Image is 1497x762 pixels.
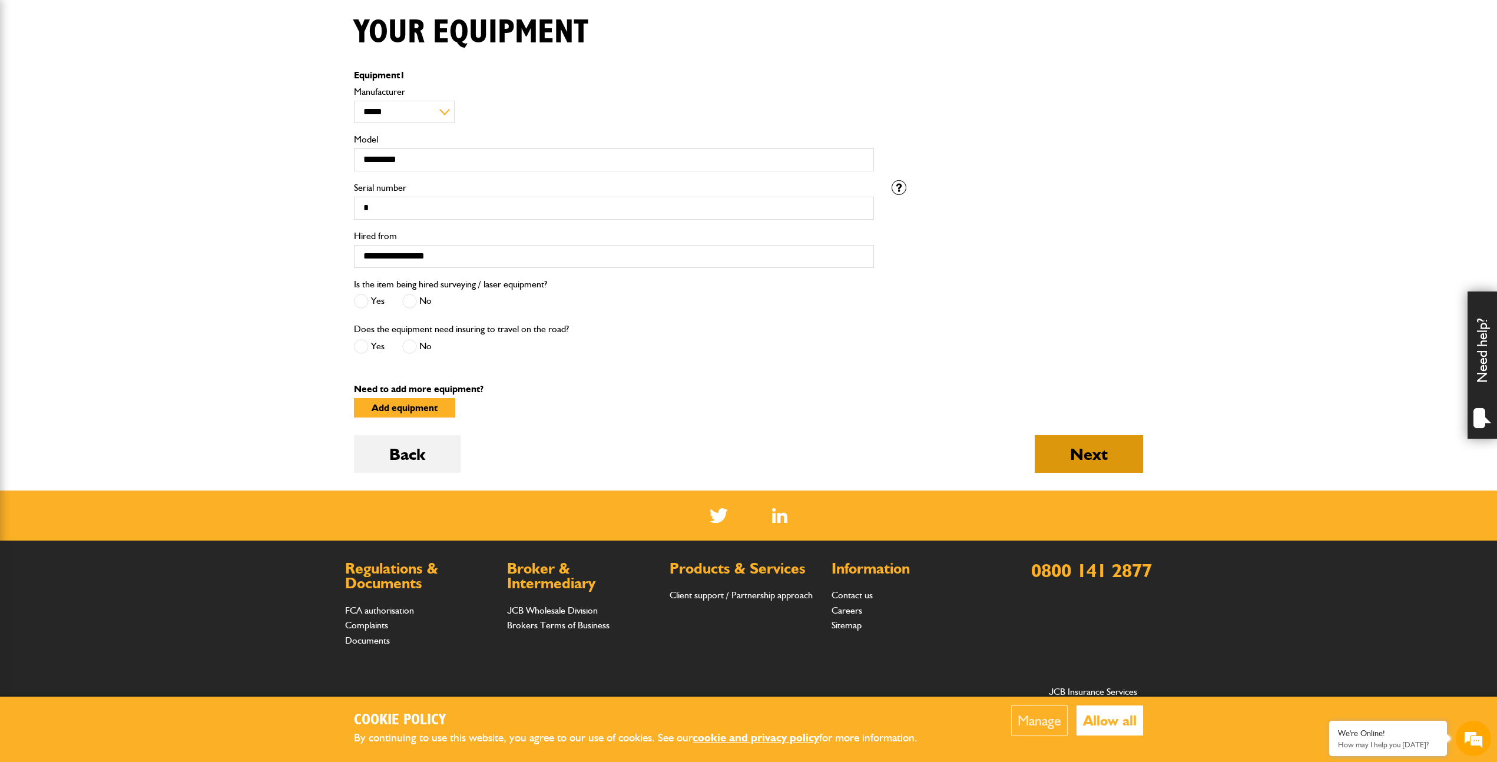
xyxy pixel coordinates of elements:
label: Does the equipment need insuring to travel on the road? [354,324,569,334]
label: Yes [354,339,385,354]
h1: Your equipment [354,13,588,52]
label: No [402,294,432,309]
label: Yes [354,294,385,309]
label: Serial number [354,183,874,193]
a: Brokers Terms of Business [507,619,610,631]
div: Need help? [1468,291,1497,439]
a: cookie and privacy policy [693,731,819,744]
img: Linked In [772,508,788,523]
label: Model [354,135,874,144]
h2: Regulations & Documents [345,561,495,591]
span: 1 [400,69,405,81]
em: Start Chat [160,363,214,379]
a: Complaints [345,619,388,631]
h2: Products & Services [670,561,820,577]
a: Documents [345,635,390,646]
a: Sitemap [832,619,862,631]
p: How may I help you today? [1338,740,1438,749]
a: Client support / Partnership approach [670,589,813,601]
a: Careers [832,605,862,616]
button: Add equipment [354,398,455,418]
h2: Cookie Policy [354,711,937,730]
textarea: Type your message and hit 'Enter' [15,213,215,353]
a: FCA authorisation [345,605,414,616]
button: Allow all [1077,705,1143,736]
input: Enter your phone number [15,178,215,204]
label: Is the item being hired surveying / laser equipment? [354,280,547,289]
button: Next [1035,435,1143,473]
a: 0800 141 2877 [1031,559,1152,582]
label: No [402,339,432,354]
label: Hired from [354,231,874,241]
p: Equipment [354,71,874,80]
img: Twitter [710,508,728,523]
div: Chat with us now [61,66,198,81]
button: Manage [1011,705,1068,736]
div: Minimize live chat window [193,6,221,34]
input: Enter your last name [15,109,215,135]
h2: Information [832,561,982,577]
button: Back [354,435,461,473]
p: By continuing to use this website, you agree to our use of cookies. See our for more information. [354,729,937,747]
a: LinkedIn [772,508,788,523]
img: d_20077148190_company_1631870298795_20077148190 [20,65,49,82]
input: Enter your email address [15,144,215,170]
label: Manufacturer [354,87,874,97]
h2: Broker & Intermediary [507,561,657,591]
a: JCB Wholesale Division [507,605,598,616]
p: Need to add more equipment? [354,385,1143,394]
a: Contact us [832,589,873,601]
div: We're Online! [1338,728,1438,738]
